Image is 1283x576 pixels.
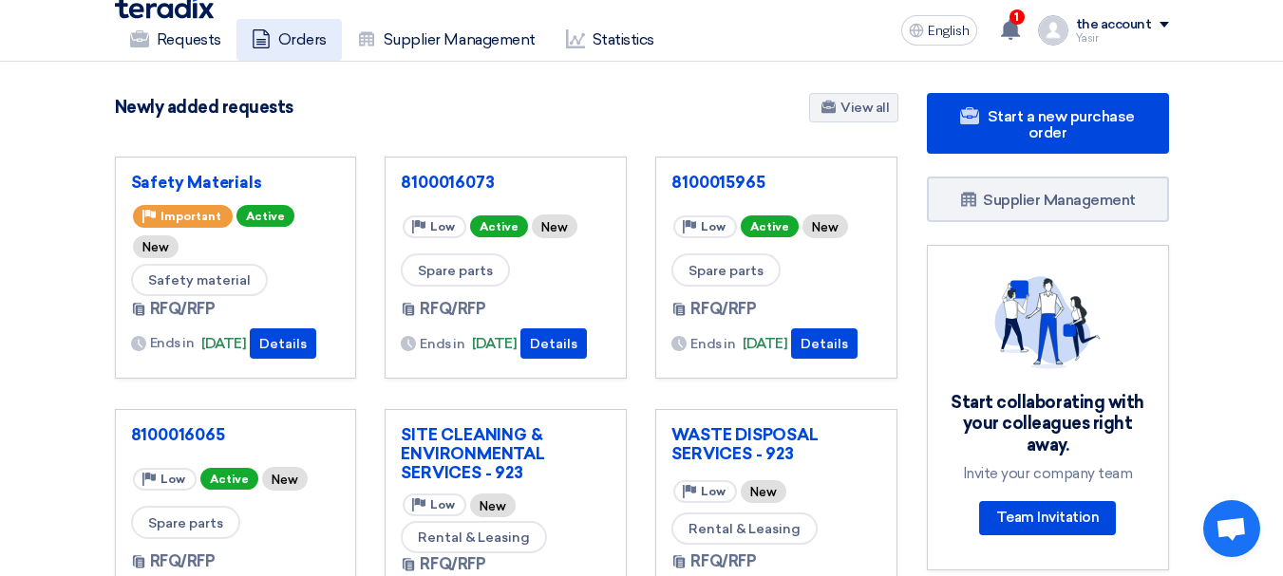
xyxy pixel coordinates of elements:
[115,19,236,61] a: Requests
[690,336,735,352] font: Ends in
[690,552,756,570] font: RFQ/RFP
[430,220,455,233] font: Low
[115,97,293,118] font: Newly added requests
[520,328,587,359] button: Details
[801,336,848,352] font: Details
[430,498,455,511] font: Low
[384,30,536,48] font: Supplier Management
[1014,10,1019,24] font: 1
[401,425,611,482] a: SITE CLEANING & ENVIRONMENTAL SERVICES - 923
[996,509,1100,526] font: Team Invitation
[401,173,611,192] a: 8100016073
[928,23,970,39] font: English
[701,220,726,233] font: Low
[131,173,341,192] a: Safety Materials
[472,335,517,352] font: [DATE]
[994,276,1101,369] img: invite_your_team.svg
[1076,32,1099,45] font: Yasir
[418,530,530,546] font: Rental & Leasing
[1038,15,1068,46] img: profile_test.png
[951,392,1143,455] font: Start collaborating with your colleagues right away.
[150,552,216,570] font: RFQ/RFP
[979,501,1117,535] a: Team Invitation
[236,19,342,61] a: Orders
[809,93,897,122] a: View all
[420,555,485,573] font: RFQ/RFP
[988,107,1135,141] font: Start a new purchase order
[593,30,654,48] font: Statistics
[160,473,185,486] font: Low
[201,335,246,352] font: [DATE]
[418,263,493,279] font: Spare parts
[131,425,341,444] a: 8100016065
[420,336,464,352] font: Ends in
[541,220,568,234] font: New
[420,300,485,318] font: RFQ/RFP
[250,328,316,359] button: Details
[690,300,756,318] font: RFQ/RFP
[480,499,506,513] font: New
[342,19,551,61] a: Supplier Management
[671,425,818,463] font: WASTE DISPOSAL SERVICES - 923
[840,100,889,116] font: View all
[750,220,789,233] font: Active
[246,210,285,223] font: Active
[671,173,764,192] font: 8100015965
[142,240,169,254] font: New
[1203,500,1260,557] div: Open chat
[150,300,216,318] font: RFQ/RFP
[743,335,787,352] font: [DATE]
[401,173,494,192] font: 8100016073
[157,30,221,48] font: Requests
[551,19,670,61] a: Statistics
[272,473,298,487] font: New
[150,335,195,351] font: Ends in
[210,473,249,486] font: Active
[160,210,221,223] font: Important
[148,515,223,531] font: Spare parts
[278,30,327,48] font: Orders
[1076,16,1152,32] font: the account
[480,220,519,233] font: Active
[671,425,881,463] a: WASTE DISPOSAL SERVICES - 923
[963,465,1132,482] font: Invite your company team
[401,425,544,482] font: SITE CLEANING & ENVIRONMENTAL SERVICES - 923
[689,521,801,537] font: Rental & Leasing
[689,263,764,279] font: Spare parts
[750,485,777,499] font: New
[530,336,577,352] font: Details
[701,485,726,498] font: Low
[131,173,262,192] font: Safety Materials
[259,336,307,352] font: Details
[148,272,251,288] font: Safety material
[983,191,1136,209] font: Supplier Management
[901,15,977,46] button: English
[927,177,1169,222] a: Supplier Management
[131,425,225,444] font: 8100016065
[791,328,858,359] button: Details
[812,220,839,234] font: New
[671,173,881,192] a: 8100015965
